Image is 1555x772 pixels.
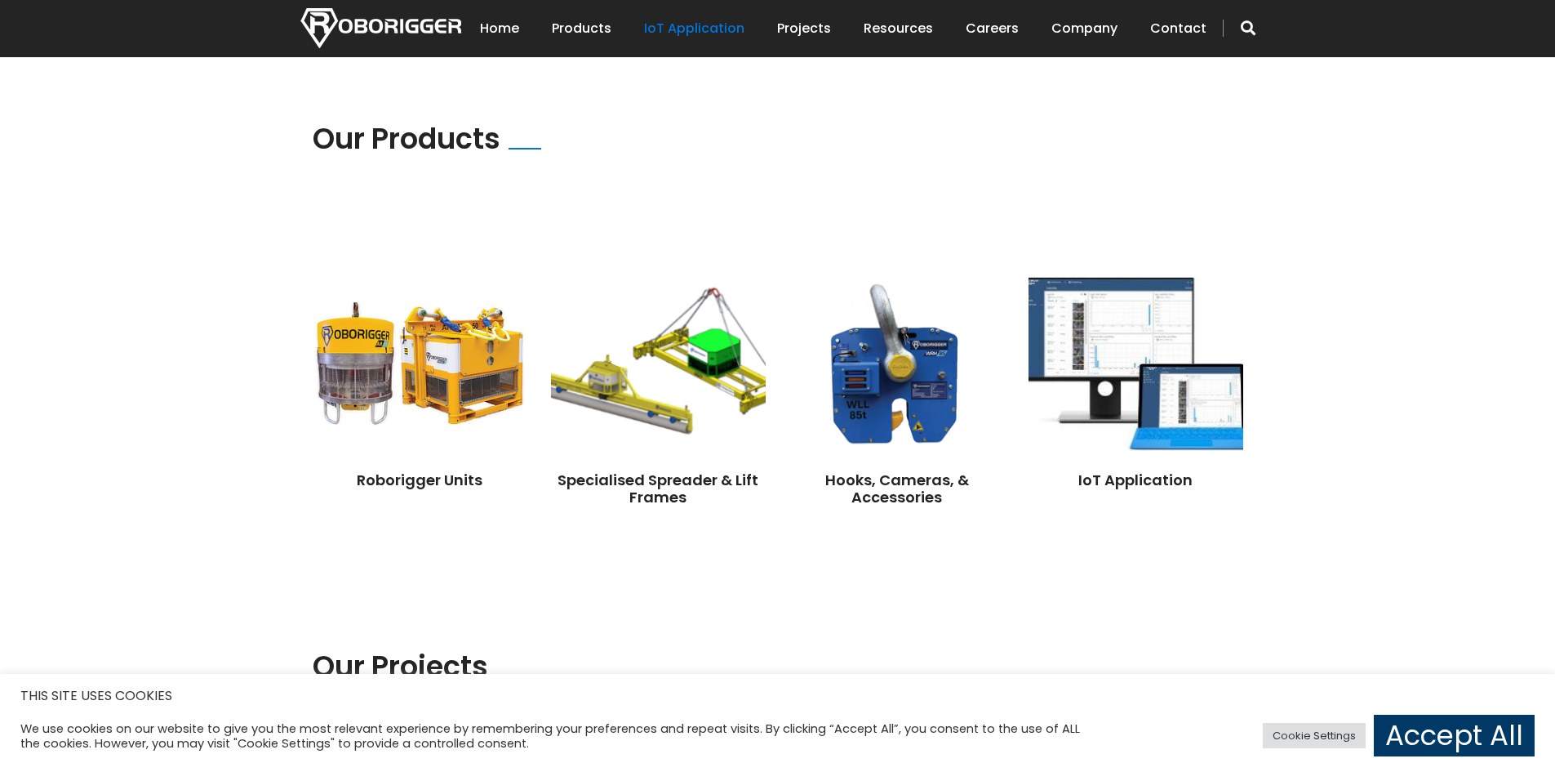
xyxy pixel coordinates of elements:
a: Hooks, Cameras, & Accessories [825,470,969,508]
a: Company [1051,3,1117,54]
a: Resources [864,3,933,54]
a: Home [480,3,519,54]
a: Specialised Spreader & Lift Frames [558,470,758,508]
a: Roborigger Units [357,470,482,490]
a: Contact [1150,3,1206,54]
a: IoT Application [1078,470,1193,490]
a: IoT Application [644,3,744,54]
h5: THIS SITE USES COOKIES [20,685,1535,707]
a: Accept All [1374,715,1535,756]
a: Careers [966,3,1019,54]
h2: Our Products [313,122,500,156]
a: Projects [777,3,831,54]
a: Products [552,3,611,54]
img: Nortech [300,8,461,48]
div: We use cookies on our website to give you the most relevant experience by remembering your prefer... [20,721,1081,751]
a: Cookie Settings [1263,723,1366,748]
